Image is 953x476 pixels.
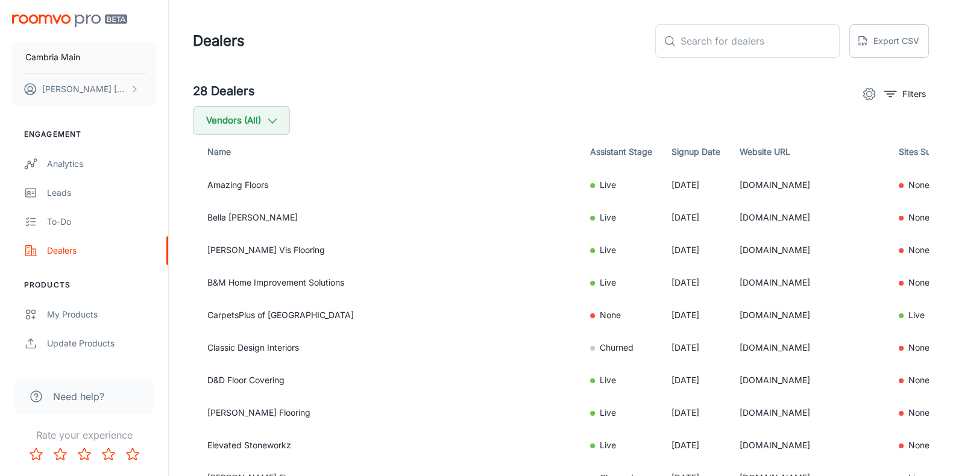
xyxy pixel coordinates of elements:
[193,201,580,234] td: Bella [PERSON_NAME]
[849,24,929,58] button: Export CSV
[580,135,662,169] th: Assistant Stage
[193,429,580,462] td: Elevated Stoneworkz
[12,74,156,105] button: [PERSON_NAME] [PERSON_NAME]
[96,442,121,466] button: Rate 4 star
[662,364,730,396] td: [DATE]
[580,429,662,462] td: Live
[730,429,889,462] td: [DOMAIN_NAME]
[730,396,889,429] td: [DOMAIN_NAME]
[47,308,156,321] div: My Products
[47,157,156,171] div: Analytics
[662,429,730,462] td: [DATE]
[730,135,889,169] th: Website URL
[662,169,730,201] td: [DATE]
[662,201,730,234] td: [DATE]
[193,135,580,169] th: Name
[730,266,889,299] td: [DOMAIN_NAME]
[53,389,104,404] span: Need help?
[25,51,80,64] p: Cambria Main
[730,331,889,364] td: [DOMAIN_NAME]
[662,266,730,299] td: [DATE]
[730,299,889,331] td: [DOMAIN_NAME]
[10,428,159,442] p: Rate your experience
[662,135,730,169] th: Signup Date
[193,82,255,101] h5: 28 Dealers
[902,87,926,101] p: Filters
[580,331,662,364] td: Churned
[193,299,580,331] td: CarpetsPlus of [GEOGRAPHIC_DATA]
[121,442,145,466] button: Rate 5 star
[193,364,580,396] td: D&D Floor Covering
[580,396,662,429] td: Live
[580,169,662,201] td: Live
[42,83,127,96] p: [PERSON_NAME] [PERSON_NAME]
[580,234,662,266] td: Live
[72,442,96,466] button: Rate 3 star
[730,201,889,234] td: [DOMAIN_NAME]
[47,215,156,228] div: To-do
[12,14,127,27] img: Roomvo PRO Beta
[48,442,72,466] button: Rate 2 star
[730,169,889,201] td: [DOMAIN_NAME]
[193,266,580,299] td: B&M Home Improvement Solutions
[193,396,580,429] td: [PERSON_NAME] Flooring
[681,24,840,58] input: Search for dealers
[580,201,662,234] td: Live
[12,42,156,73] button: Cambria Main
[47,244,156,257] div: Dealers
[730,364,889,396] td: [DOMAIN_NAME]
[580,364,662,396] td: Live
[193,331,580,364] td: Classic Design Interiors
[24,442,48,466] button: Rate 1 star
[580,266,662,299] td: Live
[47,337,156,350] div: Update Products
[193,30,245,52] h1: Dealers
[193,106,290,135] button: Vendors (All)
[662,396,730,429] td: [DATE]
[881,84,929,104] button: filter
[662,299,730,331] td: [DATE]
[662,331,730,364] td: [DATE]
[730,234,889,266] td: [DOMAIN_NAME]
[47,186,156,199] div: Leads
[193,169,580,201] td: Amazing Floors
[580,299,662,331] td: None
[857,82,881,106] button: settings
[662,234,730,266] td: [DATE]
[193,234,580,266] td: [PERSON_NAME] Vis Flooring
